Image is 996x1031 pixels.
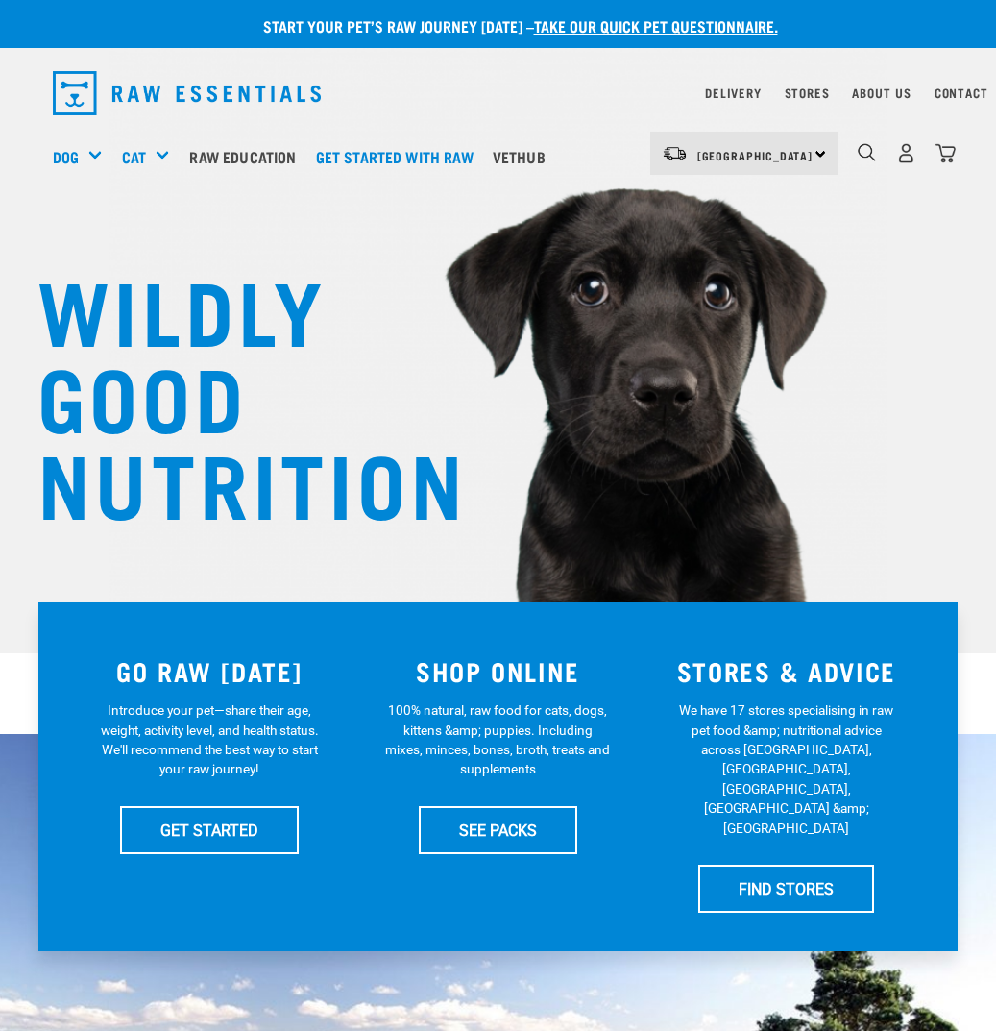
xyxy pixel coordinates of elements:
[705,89,761,96] a: Delivery
[785,89,830,96] a: Stores
[858,143,876,161] img: home-icon-1@2x.png
[97,700,323,779] p: Introduce your pet—share their age, weight, activity level, and health status. We'll recommend th...
[122,145,146,168] a: Cat
[698,865,874,913] a: FIND STORES
[654,656,919,686] h3: STORES & ADVICE
[488,118,560,195] a: Vethub
[37,264,422,524] h1: WILDLY GOOD NUTRITION
[419,806,577,854] a: SEE PACKS
[662,145,688,162] img: van-moving.png
[935,143,956,163] img: home-icon@2x.png
[184,118,310,195] a: Raw Education
[852,89,911,96] a: About Us
[311,118,488,195] a: Get started with Raw
[697,152,814,159] span: [GEOGRAPHIC_DATA]
[77,656,342,686] h3: GO RAW [DATE]
[385,700,611,779] p: 100% natural, raw food for cats, dogs, kittens &amp; puppies. Including mixes, minces, bones, bro...
[365,656,630,686] h3: SHOP ONLINE
[534,21,778,30] a: take our quick pet questionnaire.
[673,700,899,838] p: We have 17 stores specialising in raw pet food &amp; nutritional advice across [GEOGRAPHIC_DATA],...
[53,145,79,168] a: Dog
[935,89,988,96] a: Contact
[896,143,916,163] img: user.png
[53,71,322,115] img: Raw Essentials Logo
[120,806,299,854] a: GET STARTED
[37,63,960,123] nav: dropdown navigation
